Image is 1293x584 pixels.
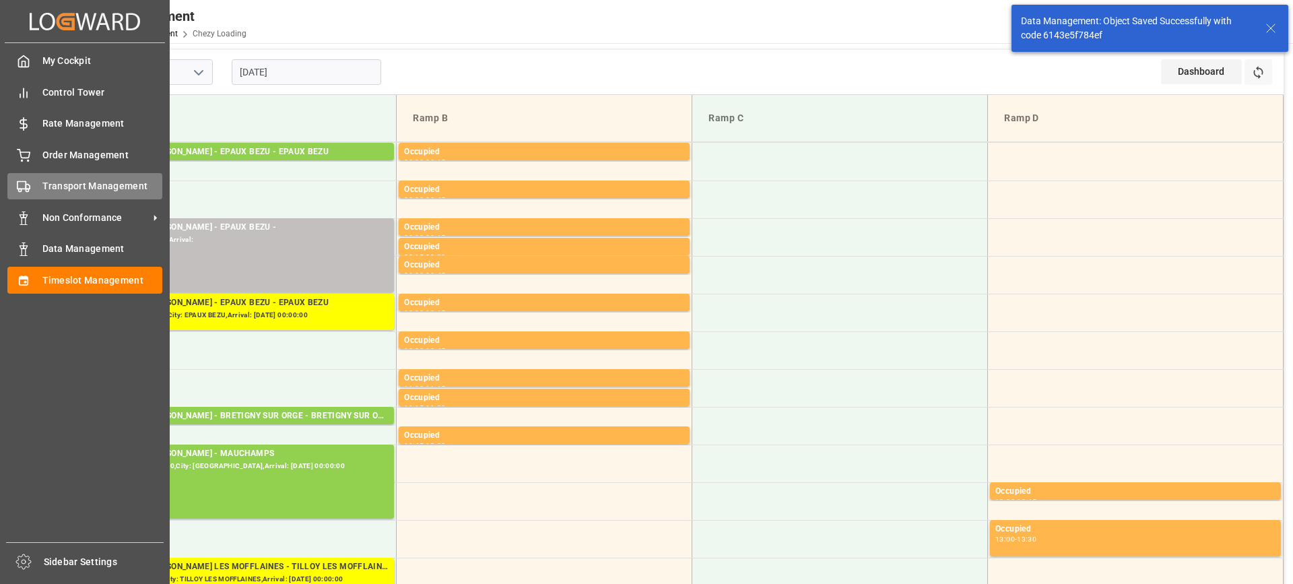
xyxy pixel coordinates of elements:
div: Occupied [404,372,684,385]
a: Order Management [7,141,162,168]
div: Occupied [404,145,684,159]
div: Transport [PERSON_NAME] - EPAUX BEZU - [108,221,389,234]
div: Occupied [404,240,684,254]
span: Non Conformance [42,211,149,225]
div: Ramp C [703,106,976,131]
span: Transport Management [42,179,163,193]
a: Rate Management [7,110,162,137]
div: Pallets: ,TU: ,City: ,Arrival: [108,234,389,246]
div: 11:30 [426,405,445,411]
div: - [1015,536,1017,542]
div: 11:15 [426,385,445,391]
div: Data Management: Object Saved Successfully with code 6143e5f784ef [1021,14,1253,42]
div: 12:30 [995,498,1015,505]
div: Occupied [995,523,1275,536]
div: 11:15 [404,405,424,411]
div: - [424,405,426,411]
div: Occupied [404,221,684,234]
div: Transport [PERSON_NAME] - EPAUX BEZU - EPAUX BEZU [108,145,389,159]
a: My Cockpit [7,48,162,74]
a: Control Tower [7,79,162,105]
div: 10:30 [404,348,424,354]
span: Control Tower [42,86,163,100]
div: Occupied [995,485,1275,498]
div: Ramp A [112,106,385,131]
span: Data Management [42,242,163,256]
div: Occupied [404,296,684,310]
span: My Cockpit [42,54,163,68]
div: Transport [PERSON_NAME] - MAUCHAMPS [108,447,389,461]
div: - [424,348,426,354]
div: Pallets: 5,TU: ,City: [GEOGRAPHIC_DATA],Arrival: [DATE] 00:00:00 [108,423,389,434]
div: 13:30 [1017,536,1036,542]
div: 13:00 [995,536,1015,542]
div: 09:00 [404,234,424,240]
div: Pallets: ,TU: 2340,City: EPAUX BEZU,Arrival: [DATE] 00:00:00 [108,310,389,321]
div: 08:00 [404,159,424,165]
div: - [1015,498,1017,505]
div: Ramp B [407,106,681,131]
div: 09:30 [426,254,445,260]
span: Timeslot Management [42,273,163,288]
div: 10:45 [426,348,445,354]
div: - [424,385,426,391]
div: Pallets: 35,TU: 1760,City: [GEOGRAPHIC_DATA],Arrival: [DATE] 00:00:00 [108,461,389,472]
div: 09:45 [426,272,445,278]
button: open menu [188,62,208,83]
div: Dashboard [1161,59,1242,84]
div: Occupied [404,259,684,272]
div: 10:15 [426,310,445,316]
div: 09:15 [426,234,445,240]
div: 08:30 [404,197,424,203]
div: 12:45 [1017,498,1036,505]
div: Ramp D [999,106,1272,131]
div: 11:45 [404,443,424,449]
a: Data Management [7,236,162,262]
div: - [424,159,426,165]
div: Occupied [404,391,684,405]
div: Occupied [404,183,684,197]
div: Occupied [404,334,684,348]
div: - [424,443,426,449]
a: Transport Management [7,173,162,199]
div: 09:15 [404,254,424,260]
div: - [424,197,426,203]
input: DD-MM-YYYY [232,59,381,85]
div: 12:00 [426,443,445,449]
span: Rate Management [42,117,163,131]
span: Sidebar Settings [44,555,164,569]
span: Order Management [42,148,163,162]
div: - [424,272,426,278]
div: Occupied [404,429,684,443]
div: 08:45 [426,197,445,203]
div: - [424,234,426,240]
div: Transport [PERSON_NAME] - BRETIGNY SUR ORGE - BRETIGNY SUR ORGE [108,410,389,423]
div: - [424,310,426,316]
div: 08:15 [426,159,445,165]
div: Transport [PERSON_NAME] LES MOFFLAINES - TILLOY LES MOFFLAINES [108,560,389,574]
div: Transport [PERSON_NAME] - EPAUX BEZU - EPAUX BEZU [108,296,389,310]
div: 10:00 [404,310,424,316]
div: - [424,254,426,260]
div: 11:00 [404,385,424,391]
div: Pallets: ,TU: 48,City: EPAUX BEZU,Arrival: [DATE] 00:00:00 [108,159,389,170]
a: Timeslot Management [7,267,162,293]
div: 09:30 [404,272,424,278]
